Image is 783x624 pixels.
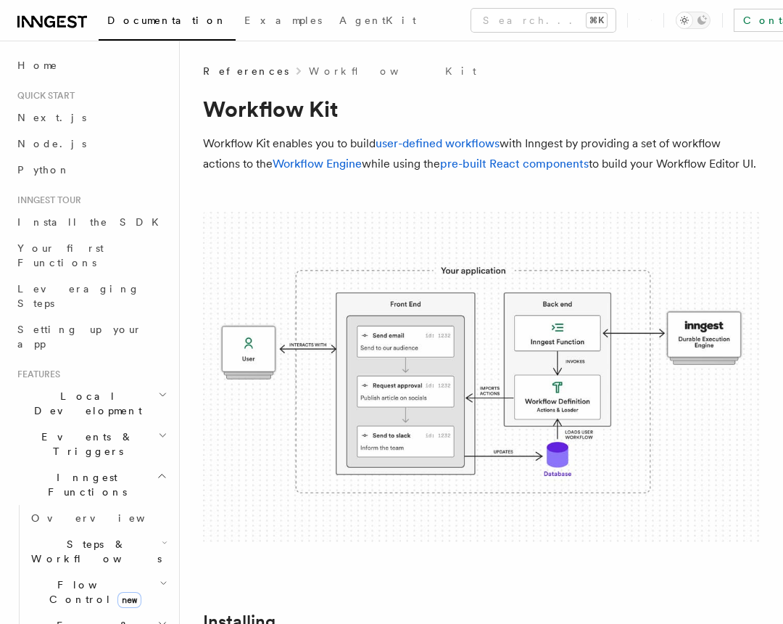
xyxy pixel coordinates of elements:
[203,64,289,78] span: References
[309,64,476,78] a: Workflow Kit
[31,512,181,524] span: Overview
[12,464,170,505] button: Inngest Functions
[273,157,362,171] a: Workflow Engine
[12,470,157,499] span: Inngest Functions
[12,276,170,316] a: Leveraging Steps
[12,131,170,157] a: Node.js
[25,572,170,612] button: Flow Controlnew
[17,112,86,123] span: Next.js
[17,283,140,309] span: Leveraging Steps
[17,58,58,73] span: Home
[236,4,331,39] a: Examples
[25,505,170,531] a: Overview
[17,216,167,228] span: Install the SDK
[203,134,760,174] p: Workflow Kit enables you to build with Inngest by providing a set of workflow actions to the whil...
[12,104,170,131] a: Next.js
[12,316,170,357] a: Setting up your app
[107,15,227,26] span: Documentation
[471,9,616,32] button: Search...⌘K
[99,4,236,41] a: Documentation
[376,136,500,150] a: user-defined workflows
[12,424,170,464] button: Events & Triggers
[12,157,170,183] a: Python
[17,138,86,149] span: Node.js
[244,15,322,26] span: Examples
[203,212,760,545] img: The Workflow Kit provides a Workflow Engine to compose workflow actions on the back end and a set...
[25,537,162,566] span: Steps & Workflows
[12,383,170,424] button: Local Development
[12,235,170,276] a: Your first Functions
[17,164,70,176] span: Python
[12,209,170,235] a: Install the SDK
[203,96,760,122] h1: Workflow Kit
[25,578,159,607] span: Flow Control
[587,13,607,28] kbd: ⌘K
[12,389,158,418] span: Local Development
[12,430,158,459] span: Events & Triggers
[17,324,142,350] span: Setting up your app
[17,242,104,268] span: Your first Functions
[676,12,710,29] button: Toggle dark mode
[12,369,60,380] span: Features
[12,52,170,78] a: Home
[117,592,141,608] span: new
[339,15,416,26] span: AgentKit
[440,157,589,171] a: pre-built React components
[25,531,170,572] button: Steps & Workflows
[12,194,81,206] span: Inngest tour
[12,90,75,102] span: Quick start
[331,4,425,39] a: AgentKit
